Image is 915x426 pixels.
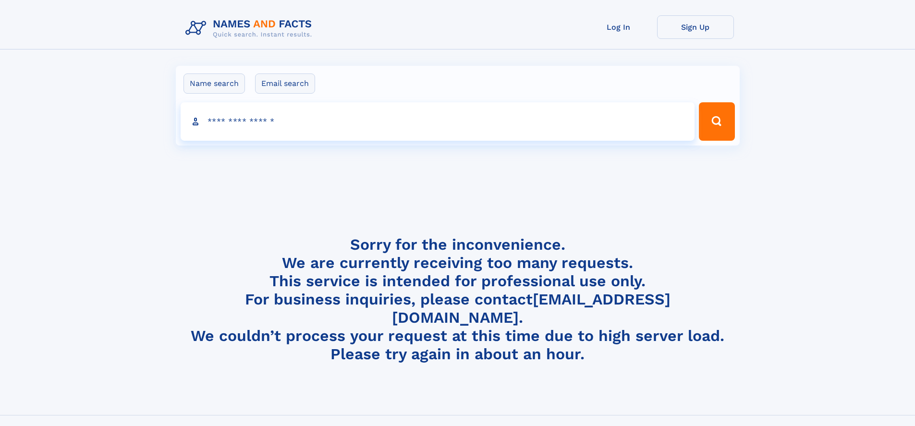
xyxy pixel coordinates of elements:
[699,102,734,141] button: Search Button
[182,235,734,364] h4: Sorry for the inconvenience. We are currently receiving too many requests. This service is intend...
[183,73,245,94] label: Name search
[580,15,657,39] a: Log In
[657,15,734,39] a: Sign Up
[255,73,315,94] label: Email search
[392,290,671,327] a: [EMAIL_ADDRESS][DOMAIN_NAME]
[181,102,695,141] input: search input
[182,15,320,41] img: Logo Names and Facts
